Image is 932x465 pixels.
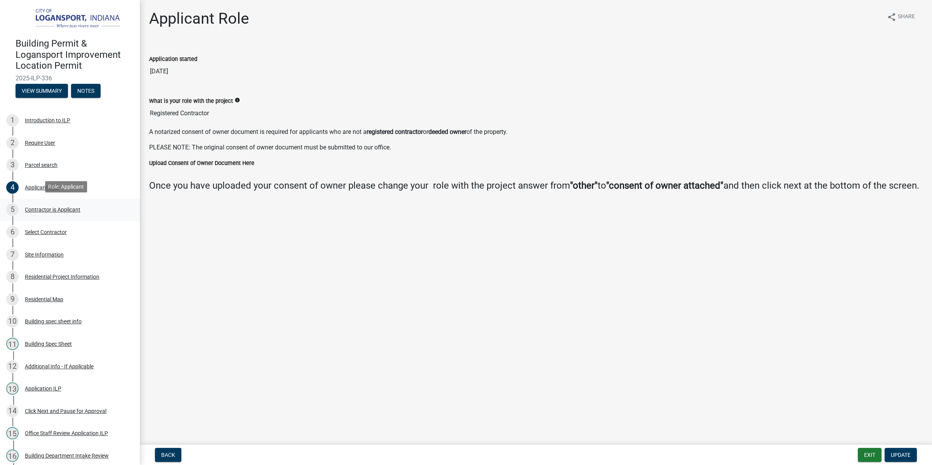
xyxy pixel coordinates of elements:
strong: deeded owner [428,128,466,135]
button: Exit [858,448,882,462]
div: 16 [6,449,19,462]
i: share [887,12,896,22]
div: 6 [6,226,19,238]
div: Building spec sheet info [25,319,82,324]
wm-modal-confirm: Summary [16,88,68,94]
div: Additional Info - If Applicable [25,364,94,369]
span: Share [898,12,915,22]
p: PLEASE NOTE: The original consent of owner document must be submitted to our office. [149,143,923,152]
strong: "consent of owner attached" [606,180,723,191]
div: Application ILP [25,386,61,391]
div: 13 [6,382,19,395]
div: 10 [6,315,19,328]
div: 14 [6,405,19,417]
div: Introduction to ILP [25,118,70,123]
div: Building Department Intake Review [25,453,109,458]
span: 2025-ILP-336 [16,75,124,82]
span: Update [891,452,911,458]
button: Notes [71,84,101,98]
div: 3 [6,159,19,171]
button: Back [155,448,181,462]
div: Select Contractor [25,229,67,235]
strong: "other" [570,180,598,191]
div: 15 [6,427,19,439]
div: 9 [6,293,19,305]
div: 5 [6,203,19,216]
h4: Building Permit & Logansport Improvement Location Permit [16,38,134,71]
div: 7 [6,248,19,261]
div: Require User [25,140,55,146]
button: Update [885,448,917,462]
div: 4 [6,181,19,194]
button: View Summary [16,84,68,98]
label: Application started [149,57,197,62]
wm-modal-confirm: Notes [71,88,101,94]
div: 1 [6,114,19,127]
div: Site Information [25,252,64,257]
div: Office Staff Review Application ILP [25,430,108,436]
label: What is your role with the project [149,99,233,104]
div: Applicant Role [25,185,59,190]
h1: Applicant Role [149,9,249,28]
span: Back [161,452,175,458]
label: Upload Consent of Owner Document Here [149,161,254,166]
button: shareShare [881,9,921,24]
div: 2 [6,137,19,149]
img: City of Logansport, Indiana [16,8,127,30]
div: Residential Map [25,297,63,302]
div: Click Next and Pause for Approval [25,408,106,414]
div: Contractor is Applicant [25,207,80,212]
div: Role: Applicant [45,181,87,192]
div: Parcel search [25,162,57,168]
div: 8 [6,271,19,283]
div: 11 [6,338,19,350]
p: A notarized consent of owner document is required for applicants who are not a or of the property. [149,127,923,137]
strong: registered contractor [367,128,423,135]
i: info [235,97,240,103]
h4: Once you have uploaded your consent of owner please change your role with the project answer from... [149,180,923,191]
div: 12 [6,360,19,373]
div: Residential Project Information [25,274,99,279]
div: Building Spec Sheet [25,341,72,347]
